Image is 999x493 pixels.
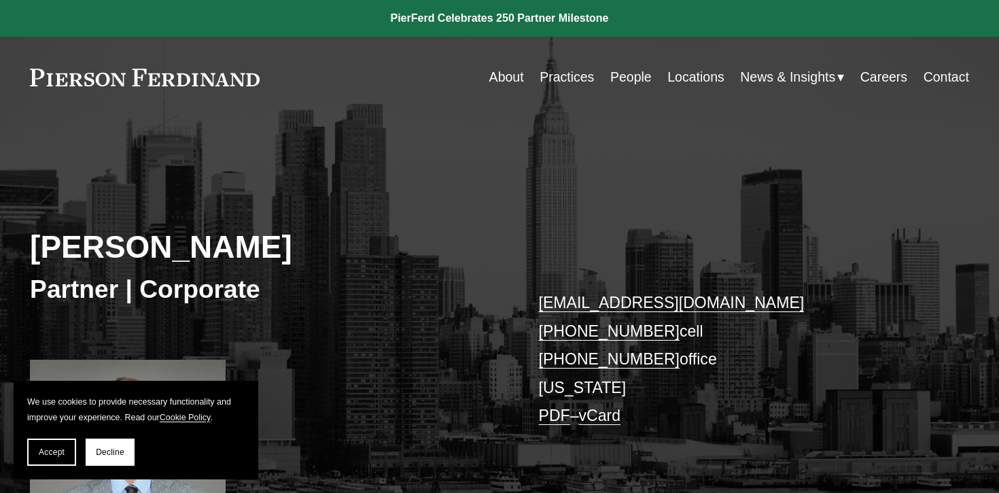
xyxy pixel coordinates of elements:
a: Practices [540,64,594,90]
a: About [489,64,524,90]
a: People [610,64,652,90]
section: Cookie banner [14,381,258,479]
a: [EMAIL_ADDRESS][DOMAIN_NAME] [539,294,805,311]
h3: Partner | Corporate [30,273,500,305]
a: [PHONE_NUMBER] [539,350,680,368]
a: PDF [539,407,570,424]
p: We use cookies to provide necessary functionality and improve your experience. Read our . [27,394,245,425]
a: [PHONE_NUMBER] [539,322,680,340]
span: News & Insights [740,65,835,89]
a: folder dropdown [740,64,844,90]
a: Locations [667,64,724,90]
span: Accept [39,447,65,457]
p: cell office [US_STATE] – [539,289,930,430]
h2: [PERSON_NAME] [30,228,500,267]
a: vCard [579,407,620,424]
a: Careers [860,64,907,90]
button: Accept [27,439,76,466]
button: Decline [86,439,135,466]
a: Contact [924,64,969,90]
a: Cookie Policy [160,413,211,422]
span: Decline [96,447,124,457]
